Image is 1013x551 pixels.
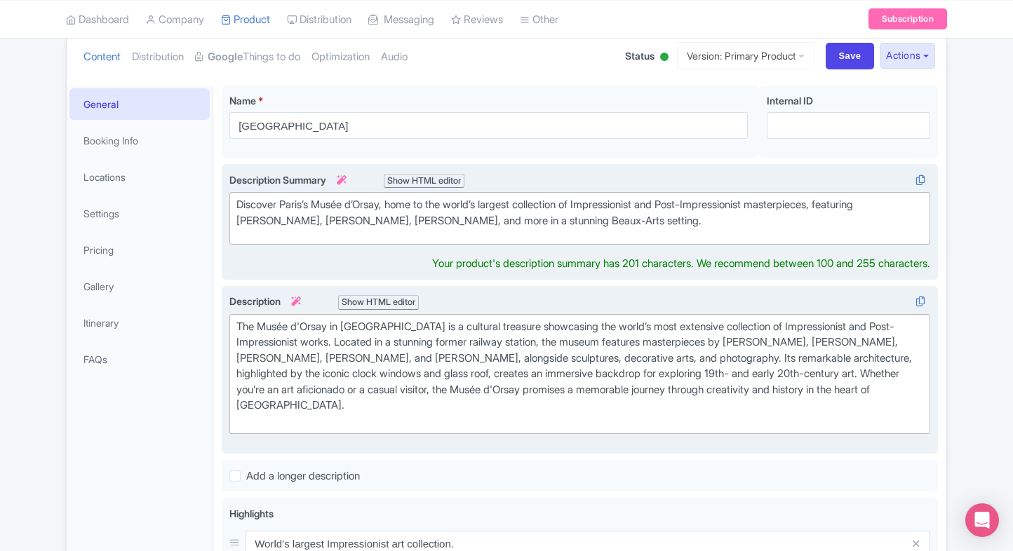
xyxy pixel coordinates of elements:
[208,49,243,65] strong: Google
[338,295,419,310] div: Show HTML editor
[246,469,360,482] span: Add a longer description
[69,125,210,156] a: Booking Info
[311,35,370,79] a: Optimization
[868,8,947,29] a: Subscription
[69,198,210,229] a: Settings
[69,343,210,375] a: FAQs
[229,508,274,519] span: Highlights
[767,95,813,107] span: Internal ID
[965,503,999,537] div: Open Intercom Messenger
[69,88,210,120] a: General
[826,43,875,69] input: Save
[625,48,655,63] span: Status
[880,43,935,69] button: Actions
[69,307,210,339] a: Itinerary
[657,47,671,69] div: Active
[236,197,923,229] div: Discover Paris’s Musée d’Orsay, home to the world’s largest collection of Impressionist and Post-...
[384,174,464,189] div: Show HTML editor
[83,35,121,79] a: Content
[236,319,923,430] div: The Musée d'Orsay in [GEOGRAPHIC_DATA] is a cultural treasure showcasing the world’s most extensi...
[229,295,303,307] span: Description
[69,161,210,193] a: Locations
[69,271,210,302] a: Gallery
[432,256,930,272] div: Your product's description summary has 201 characters. We recommend between 100 and 255 characters.
[69,234,210,266] a: Pricing
[229,174,349,186] span: Description Summary
[229,95,256,107] span: Name
[195,35,300,79] a: GoogleThings to do
[677,42,814,69] a: Version: Primary Product
[132,35,184,79] a: Distribution
[381,35,408,79] a: Audio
